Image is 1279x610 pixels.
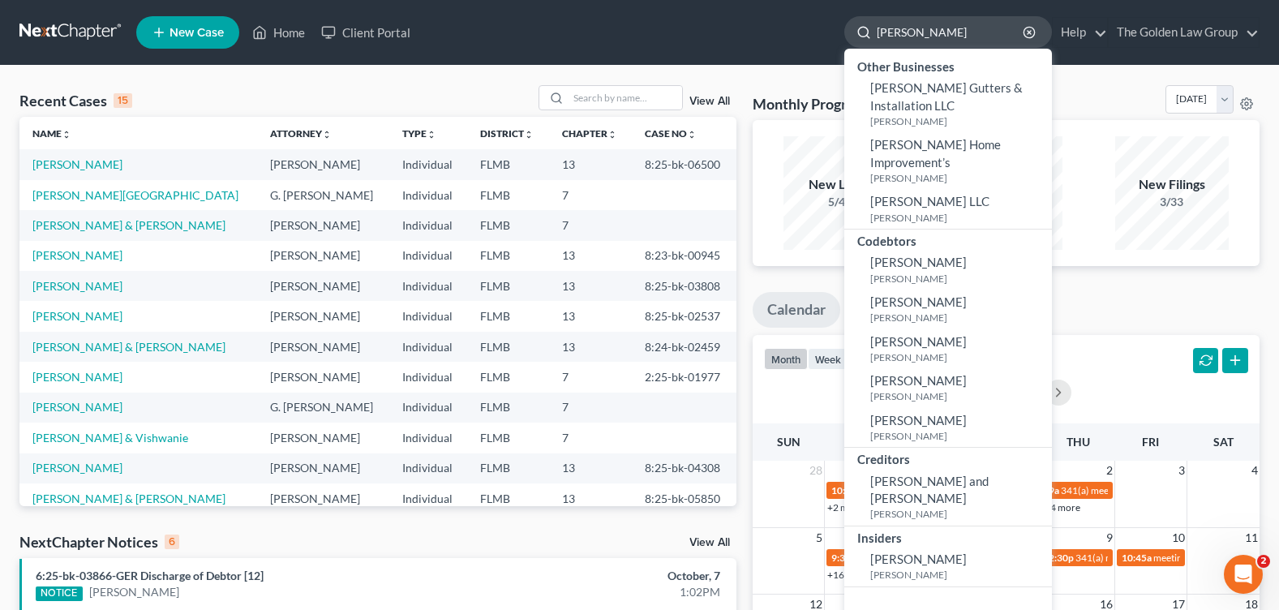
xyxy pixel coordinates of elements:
[389,149,467,179] td: Individual
[257,271,389,301] td: [PERSON_NAME]
[467,301,548,331] td: FLMB
[524,130,534,140] i: unfold_more
[32,461,122,475] a: [PERSON_NAME]
[1067,435,1090,449] span: Thu
[1105,461,1114,480] span: 2
[844,250,1052,290] a: [PERSON_NAME][PERSON_NAME]
[827,501,863,513] a: +2 more
[549,301,633,331] td: 13
[36,569,264,582] a: 6:25-bk-03866-GER Discharge of Debtor [12]
[870,429,1048,443] small: [PERSON_NAME]
[257,362,389,392] td: [PERSON_NAME]
[827,569,869,581] a: +16 more
[870,474,989,505] span: [PERSON_NAME] and [PERSON_NAME]
[870,171,1048,185] small: [PERSON_NAME]
[32,127,71,140] a: Nameunfold_more
[844,230,1052,250] div: Codebtors
[870,413,967,427] span: [PERSON_NAME]
[1109,18,1259,47] a: The Golden Law Group
[549,483,633,513] td: 13
[870,311,1048,324] small: [PERSON_NAME]
[467,483,548,513] td: FLMB
[257,453,389,483] td: [PERSON_NAME]
[1053,18,1107,47] a: Help
[632,149,736,179] td: 8:25-bk-06500
[549,271,633,301] td: 13
[689,96,730,107] a: View All
[32,370,122,384] a: [PERSON_NAME]
[844,368,1052,408] a: [PERSON_NAME][PERSON_NAME]
[549,393,633,423] td: 7
[389,241,467,271] td: Individual
[632,483,736,513] td: 8:25-bk-05850
[1224,555,1263,594] iframe: Intercom live chat
[569,86,682,110] input: Search by name...
[549,210,633,240] td: 7
[389,483,467,513] td: Individual
[257,149,389,179] td: [PERSON_NAME]
[32,340,225,354] a: [PERSON_NAME] & [PERSON_NAME]
[32,157,122,171] a: [PERSON_NAME]
[36,586,83,601] div: NOTICE
[870,334,967,349] span: [PERSON_NAME]
[831,552,856,564] span: 9:30a
[1250,461,1260,480] span: 4
[389,180,467,210] td: Individual
[870,373,967,388] span: [PERSON_NAME]
[1115,175,1229,194] div: New Filings
[467,241,548,271] td: FLMB
[562,127,617,140] a: Chapterunfold_more
[870,80,1023,112] span: [PERSON_NAME] Gutters & Installation LLC
[689,537,730,548] a: View All
[32,400,122,414] a: [PERSON_NAME]
[389,271,467,301] td: Individual
[549,423,633,453] td: 7
[783,175,897,194] div: New Leads
[62,130,71,140] i: unfold_more
[877,17,1025,47] input: Search by name...
[389,210,467,240] td: Individual
[753,292,840,328] a: Calendar
[549,453,633,483] td: 13
[313,18,418,47] a: Client Portal
[503,584,720,600] div: 1:02PM
[270,127,332,140] a: Attorneyunfold_more
[165,535,179,549] div: 6
[645,127,697,140] a: Case Nounfold_more
[114,93,132,108] div: 15
[1049,552,1074,564] span: 2:30p
[783,194,897,210] div: 5/40
[257,301,389,331] td: [PERSON_NAME]
[632,301,736,331] td: 8:25-bk-02537
[870,194,989,208] span: [PERSON_NAME] LLC
[870,211,1048,225] small: [PERSON_NAME]
[257,180,389,210] td: G. [PERSON_NAME]
[607,130,617,140] i: unfold_more
[257,210,389,240] td: [PERSON_NAME]
[844,547,1052,586] a: [PERSON_NAME][PERSON_NAME]
[1257,555,1270,568] span: 2
[480,127,534,140] a: Districtunfold_more
[467,149,548,179] td: FLMB
[244,18,313,47] a: Home
[322,130,332,140] i: unfold_more
[389,362,467,392] td: Individual
[257,241,389,271] td: [PERSON_NAME]
[870,294,967,309] span: [PERSON_NAME]
[467,180,548,210] td: FLMB
[844,132,1052,189] a: [PERSON_NAME] Home Improvement’s[PERSON_NAME]
[19,91,132,110] div: Recent Cases
[467,423,548,453] td: FLMB
[808,348,848,370] button: week
[467,453,548,483] td: FLMB
[1142,435,1159,449] span: Fri
[814,528,824,548] span: 5
[844,526,1052,547] div: Insiders
[844,189,1052,229] a: [PERSON_NAME] LLC[PERSON_NAME]
[467,210,548,240] td: FLMB
[427,130,436,140] i: unfold_more
[402,127,436,140] a: Typeunfold_more
[1105,528,1114,548] span: 9
[467,362,548,392] td: FLMB
[1115,194,1229,210] div: 3/33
